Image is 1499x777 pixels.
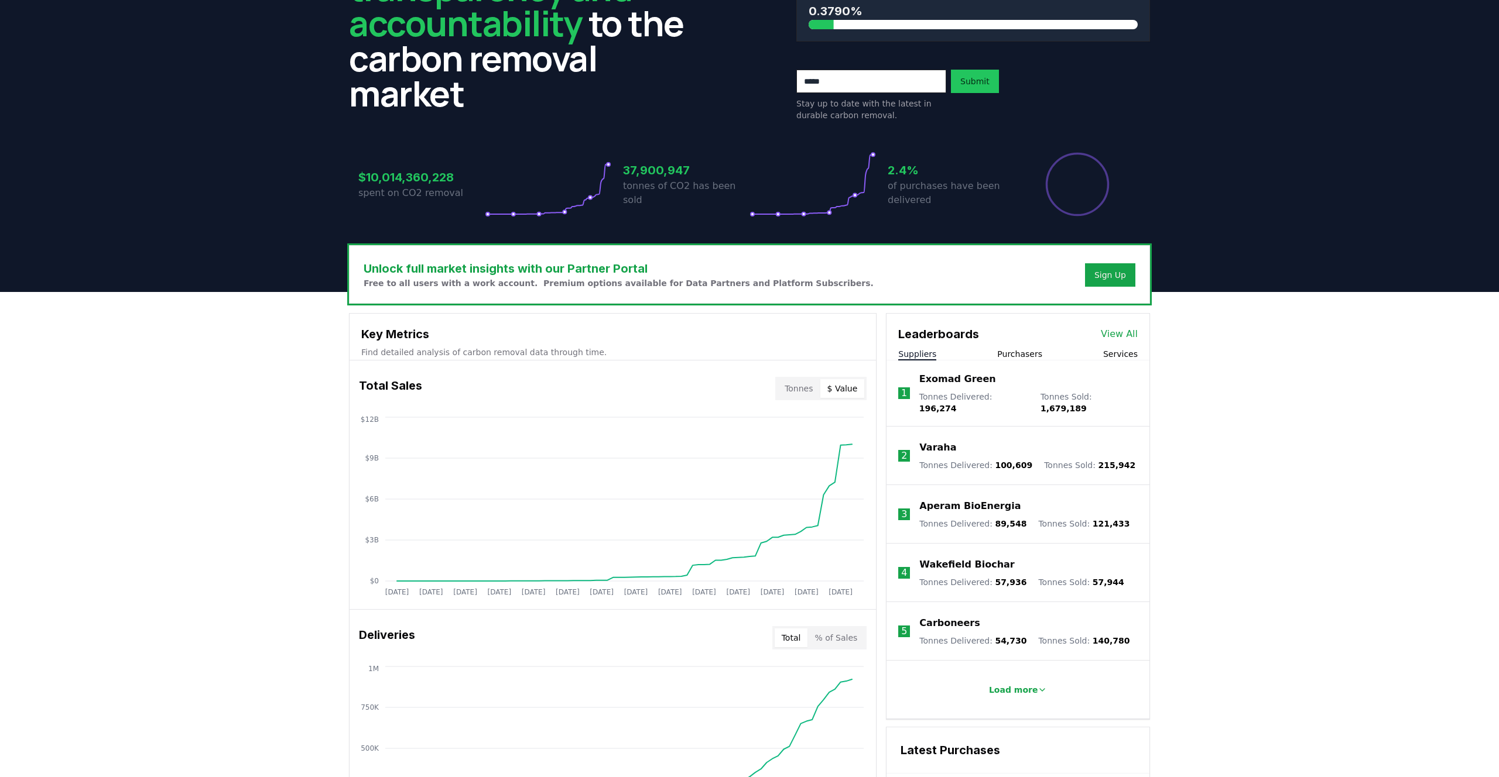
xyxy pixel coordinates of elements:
[365,454,379,462] tspan: $9B
[1093,519,1130,528] span: 121,433
[995,460,1032,470] span: 100,609
[488,588,512,596] tspan: [DATE]
[919,441,956,455] a: Varaha
[995,577,1026,587] span: 57,936
[1103,348,1138,360] button: Services
[361,346,864,358] p: Find detailed analysis of carbon removal data through time.
[898,348,936,360] button: Suppliers
[829,588,853,596] tspan: [DATE]
[624,588,648,596] tspan: [DATE]
[1093,636,1130,645] span: 140,780
[590,588,614,596] tspan: [DATE]
[358,169,485,186] h3: $10,014,360,228
[1044,459,1135,471] p: Tonnes Sold :
[1041,391,1138,414] p: Tonnes Sold :
[901,624,907,638] p: 5
[726,588,750,596] tspan: [DATE]
[919,499,1021,513] a: Aperam BioEnergia
[888,161,1014,179] h3: 2.4%
[361,415,379,424] tspan: $12B
[1085,263,1135,287] button: Sign Up
[556,588,580,596] tspan: [DATE]
[919,518,1026,530] p: Tonnes Delivered :
[775,628,808,647] button: Total
[359,377,422,400] h3: Total Sales
[919,616,980,630] a: Carboneers
[995,636,1026,645] span: 54,730
[365,495,379,503] tspan: $6B
[419,588,443,596] tspan: [DATE]
[795,588,819,596] tspan: [DATE]
[1038,635,1130,647] p: Tonnes Sold :
[901,449,907,463] p: 2
[919,558,1014,572] a: Wakefield Biochar
[370,577,379,585] tspan: $0
[989,684,1038,696] p: Load more
[692,588,716,596] tspan: [DATE]
[919,576,1026,588] p: Tonnes Delivered :
[807,628,864,647] button: % of Sales
[1038,576,1124,588] p: Tonnes Sold :
[761,588,785,596] tspan: [DATE]
[364,277,874,289] p: Free to all users with a work account. Premium options available for Data Partners and Platform S...
[623,161,749,179] h3: 37,900,947
[1094,269,1126,281] a: Sign Up
[820,379,865,398] button: $ Value
[358,186,485,200] p: spent on CO2 removal
[888,179,1014,207] p: of purchases have been delivered
[898,325,979,343] h3: Leaderboards
[919,459,1032,471] p: Tonnes Delivered :
[919,404,957,413] span: 196,274
[453,588,477,596] tspan: [DATE]
[778,379,820,398] button: Tonnes
[919,372,996,386] a: Exomad Green
[522,588,546,596] tspan: [DATE]
[1101,327,1138,341] a: View All
[901,741,1135,759] h3: Latest Purchases
[997,348,1042,360] button: Purchasers
[623,179,749,207] p: tonnes of CO2 has been sold
[361,744,379,752] tspan: 500K
[385,588,409,596] tspan: [DATE]
[359,626,415,649] h3: Deliveries
[1045,152,1110,217] div: Percentage of sales delivered
[980,678,1057,702] button: Load more
[365,536,379,544] tspan: $3B
[919,635,1026,647] p: Tonnes Delivered :
[901,566,907,580] p: 4
[1038,518,1130,530] p: Tonnes Sold :
[1041,404,1087,413] span: 1,679,189
[901,386,907,400] p: 1
[1093,577,1124,587] span: 57,944
[951,70,999,93] button: Submit
[361,703,379,711] tspan: 750K
[361,325,864,343] h3: Key Metrics
[901,507,907,521] p: 3
[796,98,946,121] p: Stay up to date with the latest in durable carbon removal.
[368,665,379,673] tspan: 1M
[809,2,1138,20] h3: 0.3790%
[1098,460,1135,470] span: 215,942
[364,260,874,277] h3: Unlock full market insights with our Partner Portal
[995,519,1026,528] span: 89,548
[919,391,1029,414] p: Tonnes Delivered :
[658,588,682,596] tspan: [DATE]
